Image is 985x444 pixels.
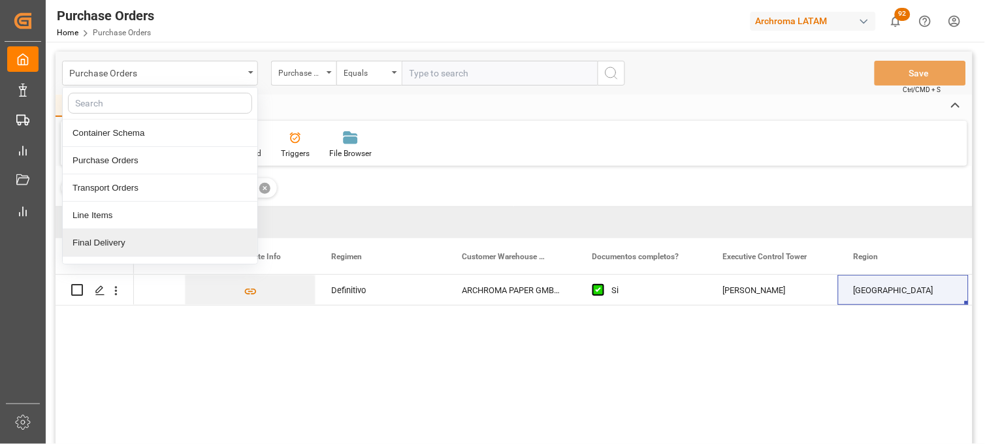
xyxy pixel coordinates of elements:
span: Regimen [331,252,362,261]
button: Archroma LATAM [751,8,881,33]
button: show 92 new notifications [881,7,911,36]
div: [PERSON_NAME] [723,276,822,306]
div: Archroma LATAM [751,12,876,31]
div: ARCHROMA PAPER GMBH Y COMPAÑIA, SOC. [446,275,577,305]
button: open menu [271,61,336,86]
div: Si [612,276,692,306]
div: Press SPACE to select this row. [56,275,134,306]
div: Home [56,95,100,117]
input: Type to search [402,61,598,86]
div: Triggers [281,148,310,159]
span: Region [854,252,879,261]
div: Container Schema [63,119,257,147]
div: Purchase Orders [69,64,244,80]
div: Purchase Orders [57,6,154,25]
span: 92 [895,8,911,21]
div: Transport Orders [63,174,257,202]
div: [GEOGRAPHIC_DATA] [854,276,953,306]
span: Ctrl/CMD + S [903,85,941,95]
div: ✕ [259,183,270,194]
span: Documentos completos? [592,252,679,261]
button: open menu [336,61,402,86]
div: Equals [344,64,388,79]
button: Help Center [911,7,940,36]
div: Final Delivery [63,229,257,257]
input: Search [68,93,252,114]
span: Executive Control Tower [723,252,807,261]
div: Additionals [63,257,257,284]
a: Home [57,28,78,37]
div: File Browser [329,148,372,159]
button: search button [598,61,625,86]
span: Customer Warehouse Name [462,252,549,261]
button: Save [875,61,966,86]
div: Definitivo [331,276,430,306]
div: Purchase Orders [63,147,257,174]
div: Purchase Order Number [278,64,323,79]
div: Line Items [63,202,257,229]
button: close menu [62,61,258,86]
